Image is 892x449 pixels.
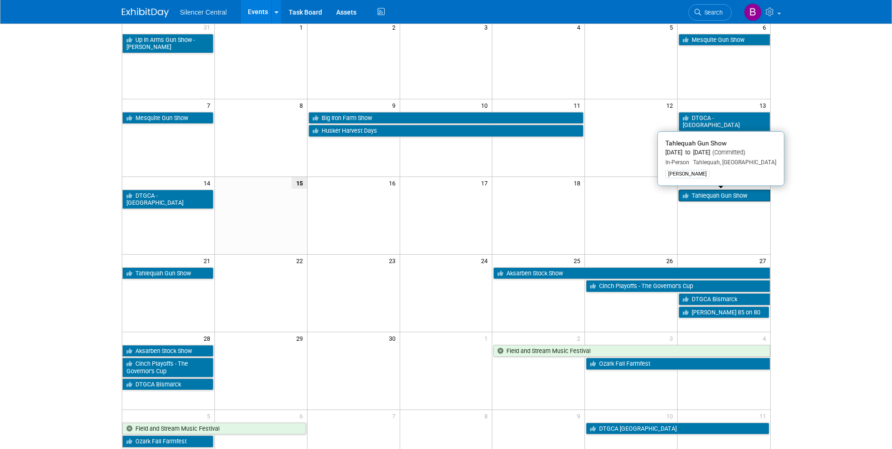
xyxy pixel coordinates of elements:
[295,255,307,266] span: 22
[391,410,400,422] span: 7
[679,306,769,319] a: [PERSON_NAME] 85 on 80
[292,177,307,189] span: 15
[203,255,214,266] span: 21
[483,332,492,344] span: 1
[758,410,770,422] span: 11
[679,190,770,202] a: Tahlequah Gun Show
[688,4,732,21] a: Search
[122,423,306,435] a: Field and Stream Music Festival
[122,190,213,209] a: DTGCA - [GEOGRAPHIC_DATA]
[480,255,492,266] span: 24
[576,410,584,422] span: 9
[299,410,307,422] span: 6
[665,255,677,266] span: 26
[665,159,689,166] span: In-Person
[388,177,400,189] span: 16
[665,139,726,147] span: Tahlequah Gun Show
[679,293,770,305] a: DTGCA Bismarck
[665,149,776,157] div: [DATE] to [DATE]
[122,8,169,17] img: ExhibitDay
[308,125,584,137] a: Husker Harvest Days
[391,21,400,33] span: 2
[122,378,213,391] a: DTGCA Bismarck
[576,21,584,33] span: 4
[586,358,770,370] a: Ozark Fall Farmfest
[203,21,214,33] span: 31
[480,177,492,189] span: 17
[299,21,307,33] span: 1
[180,8,227,16] span: Silencer Central
[573,99,584,111] span: 11
[206,410,214,422] span: 5
[679,112,770,131] a: DTGCA - [GEOGRAPHIC_DATA]
[122,267,213,280] a: Tahlequah Gun Show
[295,332,307,344] span: 29
[308,112,584,124] a: Big Iron Farm Show
[483,21,492,33] span: 3
[710,149,745,156] span: (Committed)
[122,435,213,448] a: Ozark Fall Farmfest
[203,177,214,189] span: 14
[573,255,584,266] span: 25
[744,3,762,21] img: Billee Page
[483,410,492,422] span: 8
[701,9,723,16] span: Search
[762,332,770,344] span: 4
[665,99,677,111] span: 12
[299,99,307,111] span: 8
[586,280,770,292] a: Cinch Playoffs - The Governor’s Cup
[122,345,213,357] a: Aksarben Stock Show
[203,332,214,344] span: 28
[758,99,770,111] span: 13
[689,159,776,166] span: Tahlequah, [GEOGRAPHIC_DATA]
[493,267,770,280] a: Aksarben Stock Show
[573,177,584,189] span: 18
[586,423,769,435] a: DTGCA [GEOGRAPHIC_DATA]
[388,255,400,266] span: 23
[206,99,214,111] span: 7
[480,99,492,111] span: 10
[391,99,400,111] span: 9
[576,332,584,344] span: 2
[669,332,677,344] span: 3
[493,345,770,357] a: Field and Stream Music Festival
[679,34,770,46] a: Mesquite Gun Show
[388,332,400,344] span: 30
[669,21,677,33] span: 5
[122,358,213,377] a: Cinch Playoffs - The Governor’s Cup
[122,34,213,53] a: Up In Arms Gun Show - [PERSON_NAME]
[122,112,213,124] a: Mesquite Gun Show
[665,410,677,422] span: 10
[665,170,710,178] div: [PERSON_NAME]
[758,255,770,266] span: 27
[762,21,770,33] span: 6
